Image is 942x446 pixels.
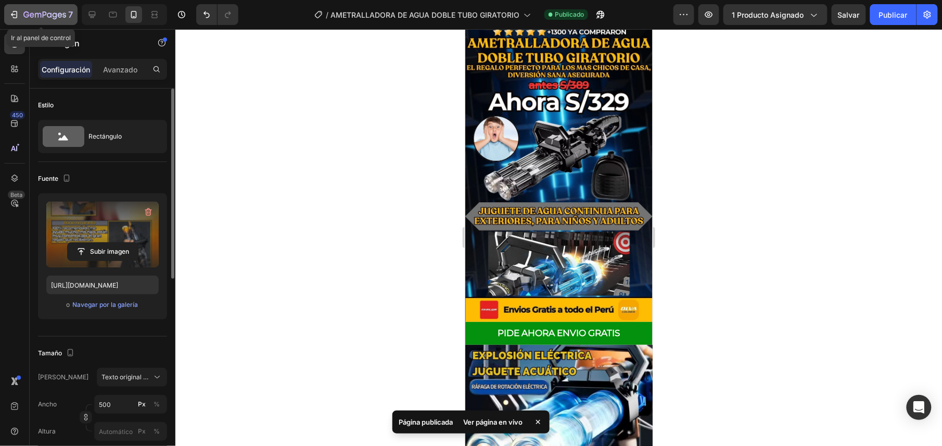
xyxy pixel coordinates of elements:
[38,349,62,358] font: Tamaño
[38,427,56,436] label: Altura
[136,398,148,411] button: %
[555,10,584,19] span: Publicado
[46,276,159,294] input: https://example.com/image.jpg
[196,4,238,25] div: Deshacer/Rehacer
[150,425,163,438] button: Px
[103,64,137,75] p: Avanzado
[67,242,138,261] button: Subir imagen
[136,425,148,438] button: %
[154,400,160,409] div: %
[879,9,908,20] font: Publicar
[67,299,70,311] span: o
[465,29,653,446] iframe: Design area
[838,10,860,19] span: Salvar
[50,37,139,49] p: Image
[723,4,828,25] button: 1 producto asignado
[832,4,866,25] button: Salvar
[138,400,146,409] font: Px
[8,191,25,199] div: Beta
[72,300,139,310] button: Navegar por la galería
[870,4,916,25] button: Publicar
[88,125,152,148] div: Rectángulo
[457,415,529,429] div: Ver página en vivo
[97,368,167,387] button: Texto original en
[4,4,78,25] button: 7
[68,8,73,21] p: 7
[138,427,146,436] font: Px
[399,417,453,427] p: Página publicada
[38,373,88,382] label: [PERSON_NAME]
[907,395,932,420] div: Abra Intercom Messenger
[10,111,25,119] div: 450
[154,427,160,436] div: %
[330,9,519,20] span: AMETRALLADORA DE AGUA DOBLE TUBO GIRATORIO
[326,9,328,20] span: /
[38,400,57,409] label: Ancho
[732,9,804,20] span: 1 producto asignado
[42,64,91,75] p: Configuración
[94,395,167,414] input: Px%
[101,373,150,382] span: Texto original en
[73,300,138,309] font: Navegar por la galería
[38,101,54,110] font: Estilo
[150,398,163,411] button: Px
[94,422,167,441] input: Px%
[38,174,58,183] font: Fuente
